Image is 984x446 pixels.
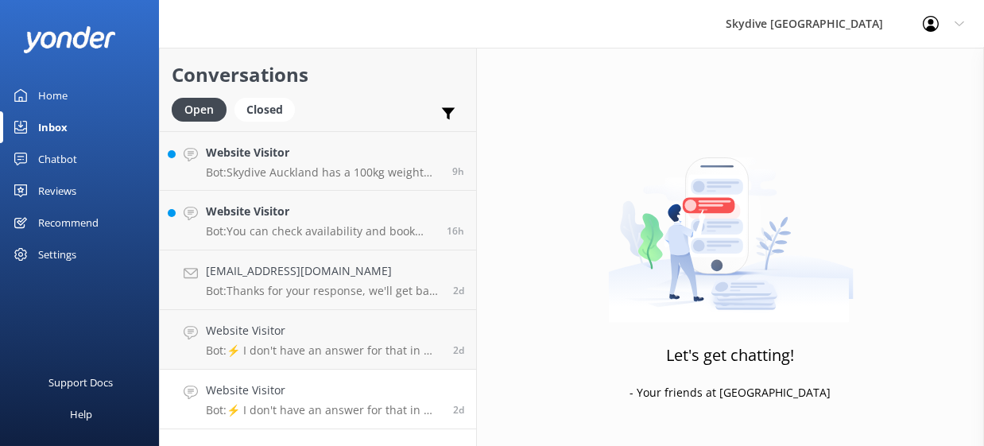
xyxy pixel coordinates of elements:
[38,143,77,175] div: Chatbot
[38,80,68,111] div: Home
[206,403,441,417] p: Bot: ⚡ I don't have an answer for that in my knowledge base. Please try and rephrase your questio...
[160,370,476,429] a: Website VisitorBot:⚡ I don't have an answer for that in my knowledge base. Please try and rephras...
[206,262,441,280] h4: [EMAIL_ADDRESS][DOMAIN_NAME]
[160,250,476,310] a: [EMAIL_ADDRESS][DOMAIN_NAME]Bot:Thanks for your response, we'll get back to you as soon as we can...
[160,310,476,370] a: Website VisitorBot:⚡ I don't have an answer for that in my knowledge base. Please try and rephras...
[49,366,114,398] div: Support Docs
[447,224,464,238] span: 02:35pm 16-Aug-2025 (UTC +12:00) Pacific/Auckland
[206,343,441,358] p: Bot: ⚡ I don't have an answer for that in my knowledge base. Please try and rephrase your questio...
[608,124,854,323] img: artwork of a man stealing a conversation from at giant smartphone
[206,224,435,239] p: Bot: You can check availability and book your skydiving experience on our website by clicking 'Bo...
[70,398,92,430] div: Help
[38,175,76,207] div: Reviews
[38,239,76,270] div: Settings
[160,131,476,191] a: Website VisitorBot:Skydive Auckland has a 100kg weight restriction for tandem skydiving. However,...
[630,384,831,401] p: - Your friends at [GEOGRAPHIC_DATA]
[38,207,99,239] div: Recommend
[206,382,441,399] h4: Website Visitor
[206,203,435,220] h4: Website Visitor
[172,60,464,90] h2: Conversations
[206,284,441,298] p: Bot: Thanks for your response, we'll get back to you as soon as we can during opening hours.
[452,165,464,178] span: 09:58pm 16-Aug-2025 (UTC +12:00) Pacific/Auckland
[38,111,68,143] div: Inbox
[453,343,464,357] span: 10:37pm 14-Aug-2025 (UTC +12:00) Pacific/Auckland
[667,343,795,368] h3: Let's get chatting!
[453,403,464,417] span: 07:56pm 14-Aug-2025 (UTC +12:00) Pacific/Auckland
[206,165,440,180] p: Bot: Skydive Auckland has a 100kg weight restriction for tandem skydiving. However, it may be pos...
[24,26,115,52] img: yonder-white-logo.png
[172,100,234,118] a: Open
[160,191,476,250] a: Website VisitorBot:You can check availability and book your skydiving experience on our website b...
[234,100,303,118] a: Closed
[206,144,440,161] h4: Website Visitor
[234,98,295,122] div: Closed
[172,98,227,122] div: Open
[206,322,441,339] h4: Website Visitor
[453,284,464,297] span: 06:42am 15-Aug-2025 (UTC +12:00) Pacific/Auckland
